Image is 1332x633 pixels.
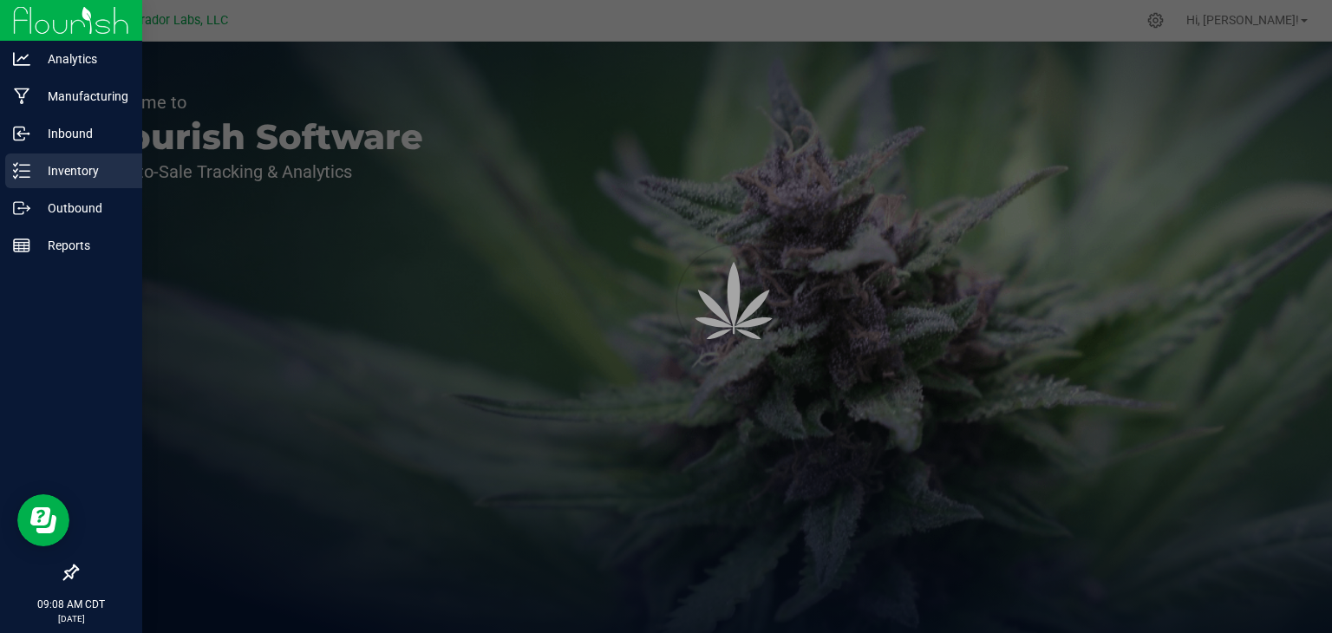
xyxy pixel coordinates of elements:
[30,235,134,256] p: Reports
[30,49,134,69] p: Analytics
[17,494,69,546] iframe: Resource center
[13,237,30,254] inline-svg: Reports
[30,160,134,181] p: Inventory
[13,88,30,105] inline-svg: Manufacturing
[13,125,30,142] inline-svg: Inbound
[30,123,134,144] p: Inbound
[30,86,134,107] p: Manufacturing
[13,162,30,179] inline-svg: Inventory
[13,50,30,68] inline-svg: Analytics
[8,612,134,625] p: [DATE]
[13,199,30,217] inline-svg: Outbound
[30,198,134,219] p: Outbound
[8,597,134,612] p: 09:08 AM CDT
